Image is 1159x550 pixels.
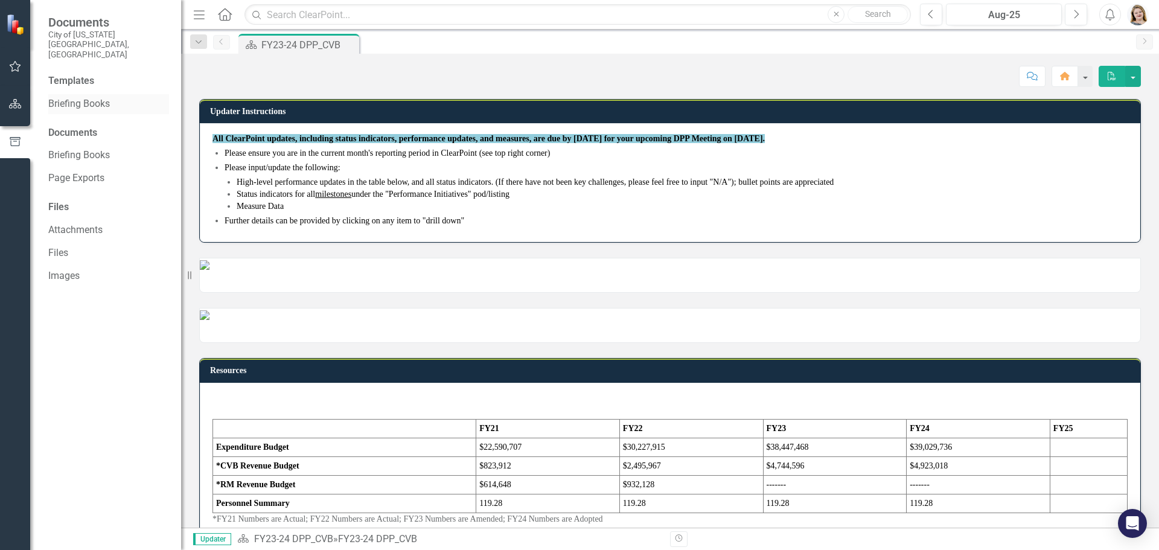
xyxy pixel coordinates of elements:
u: milestones [315,190,351,199]
span: $39,029,736 [910,443,952,452]
img: CVB%20Banner.png [200,260,209,270]
h3: Updater Instructions [210,107,1134,116]
div: Documents [48,126,169,140]
span: $4,923,018 [910,461,948,470]
div: Files [48,200,169,214]
span: Please ensure you are in the current month's reporting period in ClearPoint (see top right corner) [225,149,550,158]
span: *CVB Revenue Budget [216,461,299,470]
img: CVB_Dir2.PNG [200,310,209,320]
a: Page Exports [48,171,169,185]
span: Personnel Summary [216,499,290,508]
span: Further details can be provided by clicking on any item to "drill down" [225,216,464,225]
div: Open Intercom Messenger [1118,509,1147,538]
span: High-level performance updates in the table below, and all status indicators. (If there have not ... [237,177,834,187]
span: Expenditure Budget [216,443,289,452]
p: *Convention & Visitors Bureau (CVB) [212,525,1128,540]
td: $614,648 [476,475,620,494]
span: FY24 [910,424,930,433]
span: FY21 [479,424,499,433]
div: » [237,532,661,546]
span: Updater [193,533,231,545]
strong: *RM Revenue Budget [216,480,295,489]
span: FY23 [767,424,787,433]
td: ------- [907,475,1050,494]
span: Please input/update the following: [225,163,340,172]
h3: Resources [210,366,1134,375]
a: Briefing Books [48,149,169,162]
img: Brande Rumpf [1127,4,1149,25]
span: $38,447,468 [767,443,809,452]
td: $4,744,596 [763,456,907,475]
div: FY23-24 DPP_CVB [338,533,417,545]
button: Search [848,6,908,23]
td: $2,495,967 [619,456,763,475]
span: Search [865,9,891,19]
a: Images [48,269,169,283]
span: Documents [48,15,169,30]
td: $22,590,707 [476,438,620,456]
td: 119.28 [763,494,907,513]
a: FY23-24 DPP_CVB [254,533,333,545]
a: Briefing Books [48,97,169,111]
span: Status indicators for all under the "Performance Initiatives" pod/listing [237,190,509,199]
div: *FY21 Numbers are Actual; FY22 Numbers are Actual; FY23 Numbers are Amended; FY24 Numbers are Ado... [212,407,1128,525]
strong: All ClearPoint updates, including status indicators, performance updates, and measures, are due b... [212,134,765,143]
div: Aug-25 [950,8,1058,22]
span: FY22 [623,424,643,433]
span: Measure Data [237,202,284,211]
div: FY23-24 DPP_CVB [261,37,356,53]
td: $823,912 [476,456,620,475]
td: 119.28 [476,494,620,513]
small: City of [US_STATE][GEOGRAPHIC_DATA], [GEOGRAPHIC_DATA] [48,30,169,59]
td: $30,227,915 [619,438,763,456]
a: Files [48,246,169,260]
a: Attachments [48,223,169,237]
img: ClearPoint Strategy [6,14,27,35]
div: Templates [48,74,169,88]
td: ------- [763,475,907,494]
td: $932,128 [619,475,763,494]
button: Aug-25 [946,4,1062,25]
input: Search ClearPoint... [244,4,911,25]
td: 119.28 [619,494,763,513]
span: FY25 [1053,424,1073,433]
td: 119.28 [907,494,1050,513]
